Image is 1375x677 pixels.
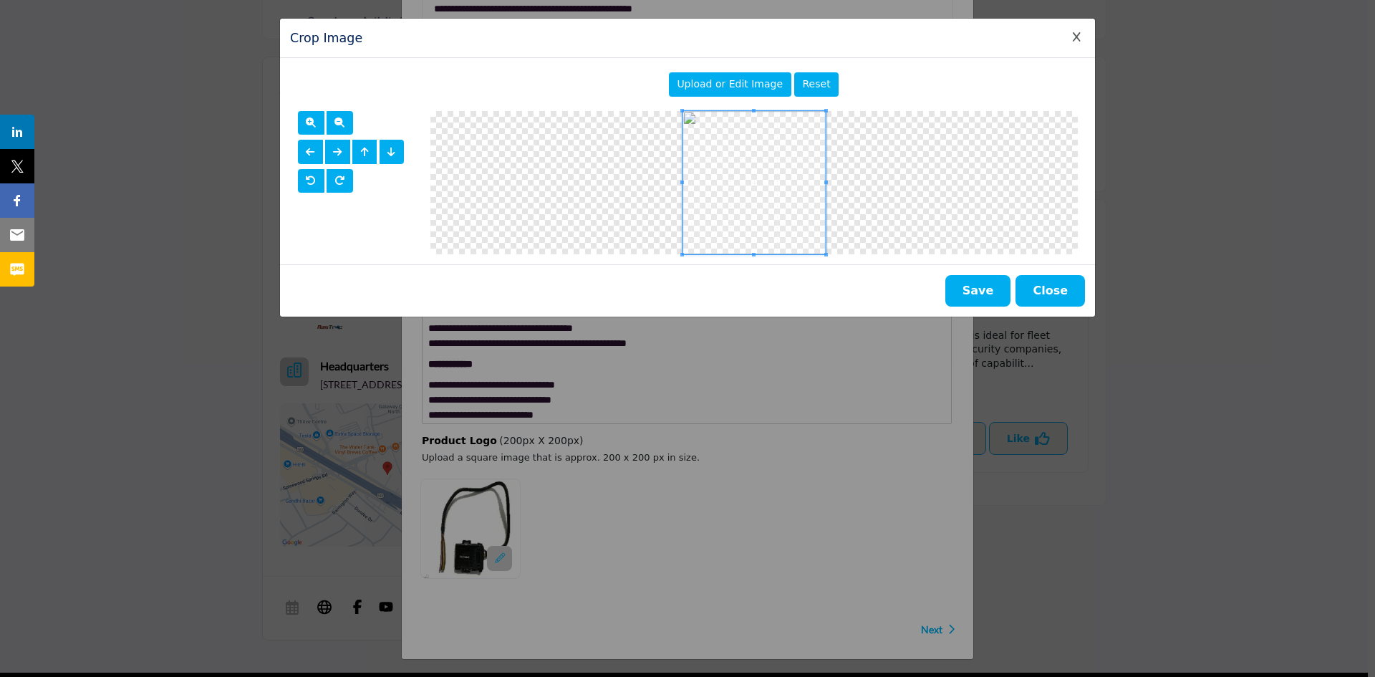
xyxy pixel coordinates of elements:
[1068,29,1085,46] button: Close Image Upload Modal
[677,78,783,90] span: Upload or Edit Image
[290,29,362,47] h5: Crop Image
[803,78,831,90] span: Reset
[945,275,1011,307] button: Save
[794,72,839,97] button: Reset
[1015,275,1085,307] button: Close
